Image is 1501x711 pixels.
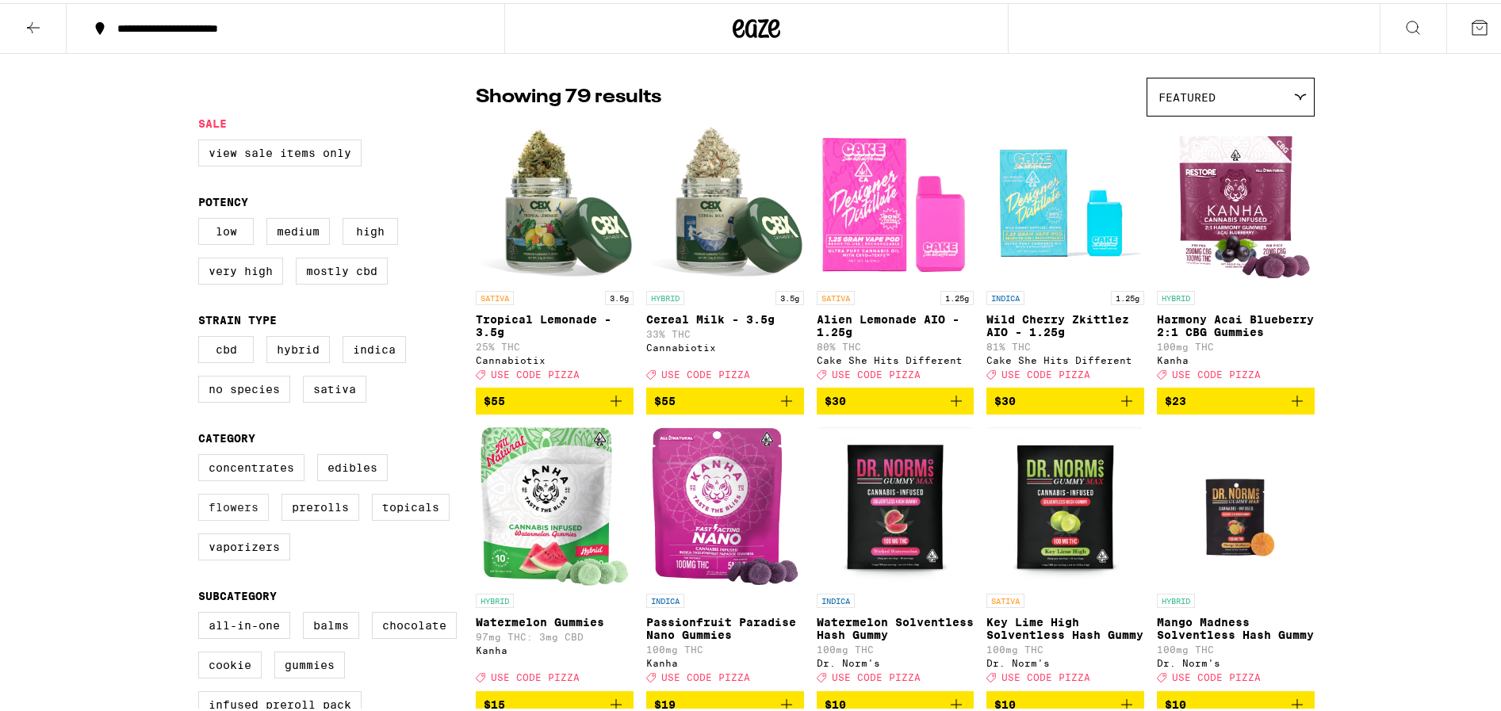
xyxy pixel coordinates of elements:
[491,366,580,377] span: USE CODE PIZZA
[198,215,254,242] label: Low
[1157,424,1315,583] img: Dr. Norm's - Mango Madness Solventless Hash Gummy
[817,121,975,384] a: Open page for Alien Lemonade AIO - 1.25g from Cake She Hits Different
[986,591,1024,605] p: SATIVA
[198,333,254,360] label: CBD
[817,613,975,638] p: Watermelon Solventless Hash Gummy
[266,215,330,242] label: Medium
[343,333,406,360] label: Indica
[986,384,1144,411] button: Add to bag
[198,311,277,323] legend: Strain Type
[817,641,975,652] p: 100mg THC
[296,254,388,281] label: Mostly CBD
[274,648,345,675] label: Gummies
[994,392,1016,404] span: $30
[484,695,505,708] span: $15
[476,591,514,605] p: HYBRID
[1157,338,1315,349] p: 100mg THC
[661,366,750,377] span: USE CODE PIZZA
[646,121,804,384] a: Open page for Cereal Milk - 3.5g from Cannabiotix
[303,609,359,636] label: Balms
[1172,366,1261,377] span: USE CODE PIZZA
[1157,591,1195,605] p: HYBRID
[476,338,634,349] p: 25% THC
[476,121,634,280] img: Cannabiotix - Tropical Lemonade - 3.5g
[1157,352,1315,362] div: Kanha
[646,424,804,687] a: Open page for Passionfruit Paradise Nano Gummies from Kanha
[198,193,248,205] legend: Potency
[1157,288,1195,302] p: HYBRID
[481,424,628,583] img: Kanha - Watermelon Gummies
[1158,88,1216,101] span: Featured
[817,288,855,302] p: SATIVA
[198,114,227,127] legend: Sale
[476,310,634,335] p: Tropical Lemonade - 3.5g
[646,655,804,665] div: Kanha
[817,424,975,687] a: Open page for Watermelon Solventless Hash Gummy from Dr. Norm's
[266,333,330,360] label: Hybrid
[986,121,1144,280] img: Cake She Hits Different - Wild Cherry Zkittlez AIO - 1.25g
[646,288,684,302] p: HYBRID
[825,392,846,404] span: $30
[343,215,398,242] label: High
[817,352,975,362] div: Cake She Hits Different
[817,338,975,349] p: 80% THC
[1165,392,1186,404] span: $23
[940,288,974,302] p: 1.25g
[605,288,634,302] p: 3.5g
[198,429,255,442] legend: Category
[484,392,505,404] span: $55
[198,373,290,399] label: No Species
[817,121,975,280] img: Cake She Hits Different - Alien Lemonade AIO - 1.25g
[986,613,1144,638] p: Key Lime High Solventless Hash Gummy
[372,491,450,518] label: Topicals
[476,288,514,302] p: SATIVA
[1157,121,1315,384] a: Open page for Harmony Acai Blueberry 2:1 CBG Gummies from Kanha
[661,670,750,680] span: USE CODE PIZZA
[646,591,684,605] p: INDICA
[986,288,1024,302] p: INDICA
[198,451,304,478] label: Concentrates
[1001,670,1090,680] span: USE CODE PIZZA
[832,670,921,680] span: USE CODE PIZZA
[1165,695,1186,708] span: $10
[651,424,798,583] img: Kanha - Passionfruit Paradise Nano Gummies
[1157,655,1315,665] div: Dr. Norm's
[198,136,362,163] label: View Sale Items Only
[986,338,1144,349] p: 81% THC
[1001,366,1090,377] span: USE CODE PIZZA
[646,613,804,638] p: Passionfruit Paradise Nano Gummies
[819,424,972,583] img: Dr. Norm's - Watermelon Solventless Hash Gummy
[986,655,1144,665] div: Dr. Norm's
[775,288,804,302] p: 3.5g
[198,530,290,557] label: Vaporizers
[825,695,846,708] span: $10
[476,613,634,625] p: Watermelon Gummies
[654,695,676,708] span: $19
[817,655,975,665] div: Dr. Norm's
[646,384,804,411] button: Add to bag
[198,648,262,675] label: Cookie
[986,352,1144,362] div: Cake She Hits Different
[317,451,388,478] label: Edibles
[646,310,804,323] p: Cereal Milk - 3.5g
[986,641,1144,652] p: 100mg THC
[646,339,804,350] div: Cannabiotix
[476,81,661,108] p: Showing 79 results
[817,384,975,411] button: Add to bag
[646,641,804,652] p: 100mg THC
[1157,310,1315,335] p: Harmony Acai Blueberry 2:1 CBG Gummies
[303,373,366,399] label: Sativa
[198,609,290,636] label: All-In-One
[654,392,676,404] span: $55
[476,642,634,652] div: Kanha
[1111,288,1144,302] p: 1.25g
[986,310,1144,335] p: Wild Cherry Zkittlez AIO - 1.25g
[1157,641,1315,652] p: 100mg THC
[646,121,804,280] img: Cannabiotix - Cereal Milk - 3.5g
[491,670,580,680] span: USE CODE PIZZA
[989,424,1142,583] img: Dr. Norm's - Key Lime High Solventless Hash Gummy
[372,609,457,636] label: Chocolate
[1157,384,1315,411] button: Add to bag
[832,366,921,377] span: USE CODE PIZZA
[476,424,634,687] a: Open page for Watermelon Gummies from Kanha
